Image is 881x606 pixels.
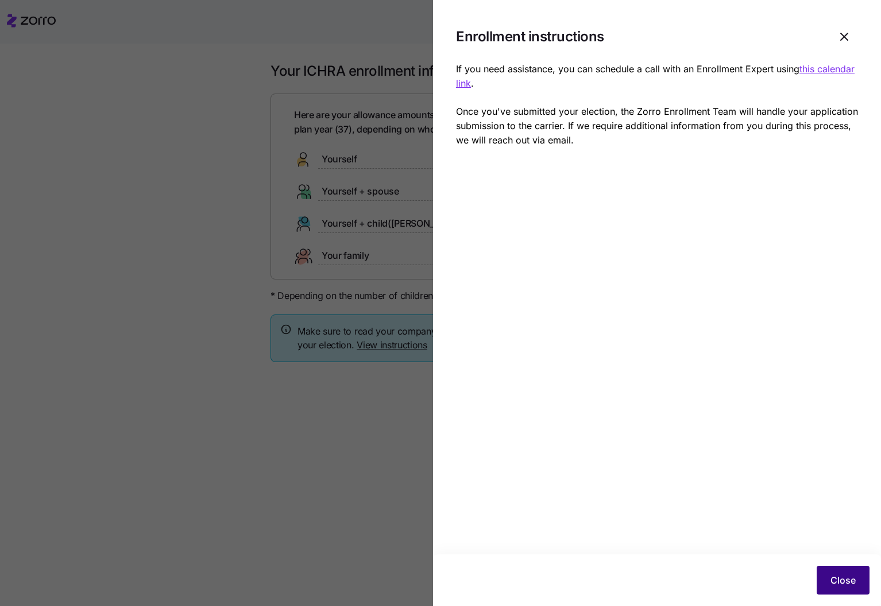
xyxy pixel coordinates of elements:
[456,62,858,147] p: If you need assistance, you can schedule a call with an Enrollment Expert using . Once you've sub...
[456,28,821,45] h1: Enrollment instructions
[830,573,856,587] span: Close
[817,566,870,595] button: Close
[456,63,855,89] a: this calendar link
